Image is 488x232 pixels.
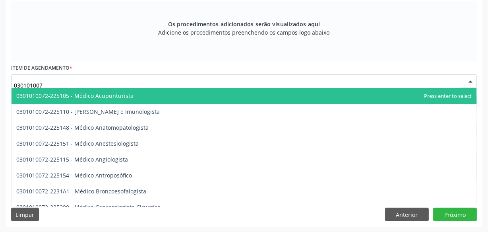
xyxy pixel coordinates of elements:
[16,156,128,163] span: 0301010072-225115 - Médico Angiologista
[16,92,134,99] span: 0301010072-225105 - Médico Acupunturista
[16,203,161,211] span: 0301010072-225290 - Médico Cancerologista Cirurgíco
[14,77,461,93] input: Buscar por procedimento
[16,187,146,195] span: 0301010072-2231A1 - Médico Broncoesofalogista
[16,108,160,115] span: 0301010072-225110 - [PERSON_NAME] e Imunologista
[433,208,477,221] button: Próximo
[16,140,139,147] span: 0301010072-225151 - Médico Anestesiologista
[168,20,320,28] span: Os procedimentos adicionados serão visualizados aqui
[16,172,132,179] span: 0301010072-225154 - Médico Antroposófico
[385,208,429,221] button: Anterior
[16,124,149,131] span: 0301010072-225148 - Médico Anatomopatologista
[11,62,72,74] label: Item de agendamento
[159,28,330,37] span: Adicione os procedimentos preenchendo os campos logo abaixo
